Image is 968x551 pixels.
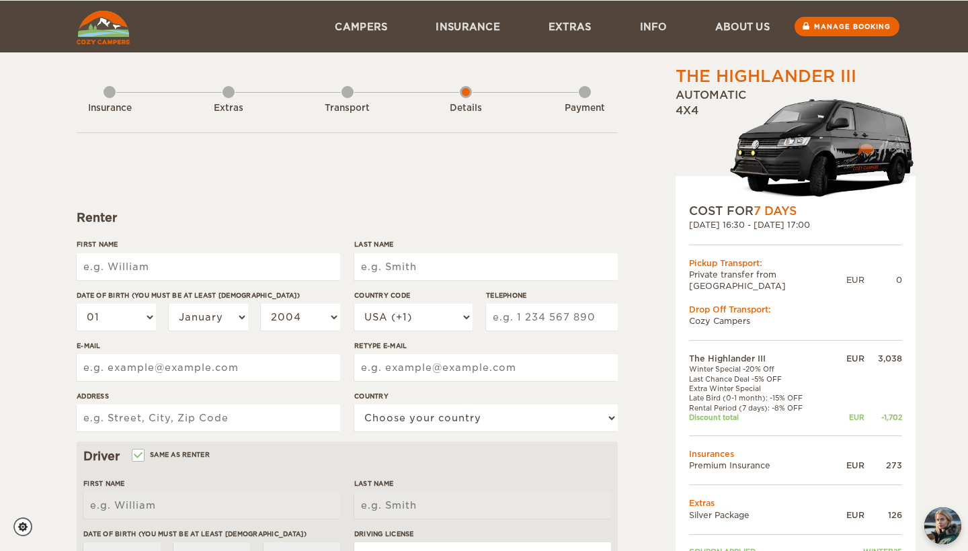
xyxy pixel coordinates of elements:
a: Manage booking [795,17,899,36]
img: Cozy Campers [77,11,130,44]
label: Date of birth (You must be at least [DEMOGRAPHIC_DATA]) [83,529,340,539]
label: Telephone [486,290,618,300]
label: E-mail [77,341,340,351]
a: Insurance [411,1,524,52]
div: Drop Off Transport: [689,304,902,315]
label: Last Name [354,239,618,249]
div: Driver [83,448,611,464]
div: 0 [864,274,902,286]
label: Address [77,391,340,401]
td: The Highlander III [689,353,832,364]
input: e.g. Smith [354,492,611,519]
div: Payment [548,102,622,115]
div: Insurance [73,102,147,115]
div: Renter [77,210,618,226]
div: EUR [832,509,864,521]
td: Premium Insurance [689,460,832,471]
button: chat-button [924,507,961,544]
label: Retype E-mail [354,341,618,351]
div: COST FOR [689,203,902,219]
div: 273 [864,460,902,471]
label: Date of birth (You must be at least [DEMOGRAPHIC_DATA]) [77,290,340,300]
img: stor-langur-4.png [729,92,916,203]
input: e.g. Street, City, Zip Code [77,405,340,431]
label: First Name [77,239,340,249]
td: Extra Winter Special [689,384,832,393]
div: Transport [311,102,385,115]
img: Freyja at Cozy Campers [924,507,961,544]
td: Discount total [689,413,832,422]
label: Last Name [354,478,611,489]
input: e.g. William [83,492,340,519]
label: Same as renter [133,448,210,461]
label: Country [354,391,618,401]
input: e.g. example@example.com [77,354,340,381]
a: Cookie settings [13,517,41,536]
a: About us [691,1,794,52]
td: Rental Period (7 days): -8% OFF [689,403,832,413]
input: e.g. example@example.com [354,354,618,381]
input: e.g. William [77,253,340,280]
div: Automatic 4x4 [676,88,916,203]
a: Extras [524,1,616,52]
a: Info [616,1,691,52]
td: Late Bird (0-1 month): -15% OFF [689,393,832,402]
div: Pickup Transport: [689,257,902,269]
td: Winter Special -20% Off [689,364,832,374]
label: Driving License [354,529,611,539]
div: Details [429,102,503,115]
div: Extras [192,102,266,115]
div: EUR [832,413,864,422]
td: Silver Package [689,509,832,521]
input: e.g. Smith [354,253,618,280]
td: Private transfer from [GEOGRAPHIC_DATA] [689,269,846,292]
div: 3,038 [864,353,902,364]
div: The Highlander III [676,65,856,88]
td: Last Chance Deal -5% OFF [689,374,832,384]
div: EUR [832,353,864,364]
input: e.g. 1 234 567 890 [486,304,618,331]
td: Insurances [689,448,902,460]
div: -1,702 [864,413,902,422]
span: 7 Days [754,204,797,218]
input: Same as renter [133,452,142,461]
a: Campers [311,1,411,52]
td: Extras [689,497,902,509]
div: EUR [846,274,864,286]
div: [DATE] 16:30 - [DATE] 17:00 [689,219,902,230]
label: Country Code [354,290,473,300]
td: Cozy Campers [689,315,902,327]
div: 126 [864,509,902,521]
label: First Name [83,478,340,489]
div: EUR [832,460,864,471]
